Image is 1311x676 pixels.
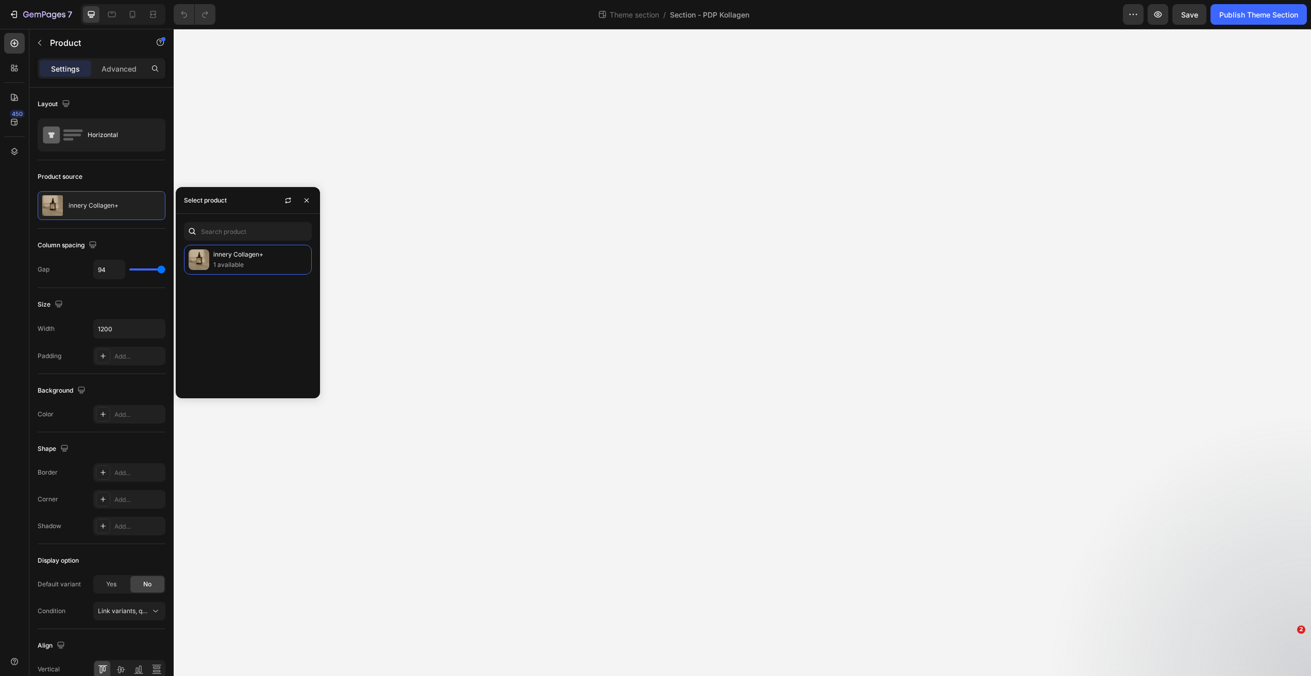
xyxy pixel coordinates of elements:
div: Add... [114,352,163,361]
span: Link variants, quantity <br> between same products [98,607,250,615]
div: Select product [184,196,227,205]
p: Advanced [102,63,137,74]
input: Auto [94,260,125,279]
div: Column spacing [38,239,99,252]
span: Theme section [608,9,661,20]
img: product feature img [42,195,63,216]
div: Horizontal [88,123,150,147]
div: Product source [38,172,82,181]
div: Add... [114,468,163,478]
div: Gap [38,265,49,274]
div: Background [38,384,88,398]
div: Default variant [38,580,81,589]
div: Publish Theme Section [1219,9,1298,20]
div: Size [38,298,65,312]
div: Border [38,468,58,477]
div: Padding [38,351,61,361]
div: Add... [114,410,163,419]
img: collections [189,249,209,270]
div: Corner [38,495,58,504]
div: Condition [38,606,65,616]
p: 1 available [213,260,307,270]
span: Section - PDP Kollagen [670,9,749,20]
input: Auto [94,319,165,338]
button: Publish Theme Section [1211,4,1307,25]
div: Undo/Redo [174,4,215,25]
button: Save [1172,4,1206,25]
span: No [143,580,152,589]
p: innery Collagen+ [69,202,119,209]
div: Shape [38,442,71,456]
div: Color [38,410,54,419]
p: Settings [51,63,80,74]
div: Shadow [38,521,61,531]
div: Layout [38,97,72,111]
span: 2 [1297,626,1305,634]
div: Vertical [38,665,60,674]
input: Search in Settings & Advanced [184,222,312,241]
span: Save [1181,10,1198,19]
p: 7 [68,8,72,21]
div: 450 [10,110,25,118]
span: / [663,9,666,20]
button: 7 [4,4,77,25]
button: Link variants, quantity <br> between same products [93,602,165,620]
p: innery Collagen+ [213,249,307,260]
div: Add... [114,495,163,504]
div: Add... [114,522,163,531]
div: Align [38,639,67,653]
div: Display option [38,556,79,565]
p: Product [50,37,138,49]
span: Yes [106,580,116,589]
iframe: Design area [174,29,1311,676]
div: Width [38,324,55,333]
iframe: Intercom live chat [1276,641,1301,666]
